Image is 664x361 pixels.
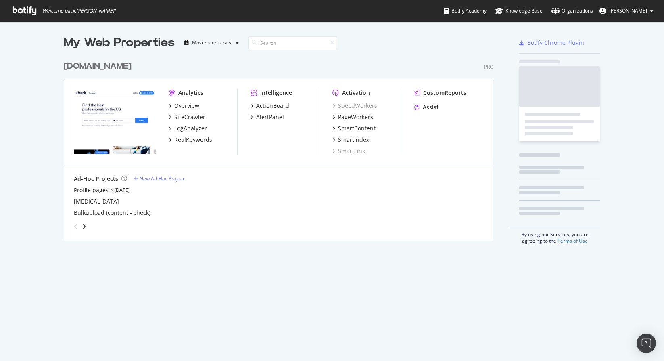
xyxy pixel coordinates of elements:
a: New Ad-Hoc Project [134,175,184,182]
span: Wayne Burden [609,7,647,14]
div: Activation [342,89,370,97]
div: New Ad-Hoc Project [140,175,184,182]
div: AlertPanel [256,113,284,121]
div: Overview [174,102,199,110]
div: Open Intercom Messenger [637,334,656,353]
span: Welcome back, [PERSON_NAME] ! [42,8,115,14]
a: Overview [169,102,199,110]
div: SmartContent [338,124,376,132]
div: RealKeywords [174,136,212,144]
div: [DOMAIN_NAME] [64,61,132,72]
a: Profile pages [74,186,109,194]
div: angle-left [71,220,81,233]
div: Botify Chrome Plugin [527,39,584,47]
a: SmartContent [332,124,376,132]
a: CustomReports [414,89,466,97]
div: PageWorkers [338,113,373,121]
a: SmartLink [332,147,365,155]
a: PageWorkers [332,113,373,121]
div: Most recent crawl [192,40,232,45]
div: SiteCrawler [174,113,205,121]
div: grid [64,51,500,241]
a: SiteCrawler [169,113,205,121]
div: Organizations [551,7,593,15]
div: My Web Properties [64,35,175,51]
div: LogAnalyzer [174,124,207,132]
div: angle-right [81,222,87,231]
div: Intelligence [260,89,292,97]
img: www.bark.com [74,89,156,154]
div: ActionBoard [256,102,289,110]
div: CustomReports [423,89,466,97]
a: [MEDICAL_DATA] [74,197,119,206]
a: ActionBoard [251,102,289,110]
a: [DATE] [114,187,130,193]
input: Search [248,36,337,50]
div: Botify Academy [444,7,487,15]
div: Pro [484,63,493,70]
div: Knowledge Base [495,7,543,15]
div: SmartIndex [338,136,369,144]
div: By using our Services, you are agreeing to the [509,227,600,244]
a: SpeedWorkers [332,102,377,110]
button: [PERSON_NAME] [593,4,660,17]
a: Bulkupload (content - check) [74,209,150,217]
div: Ad-Hoc Projects [74,175,118,183]
a: AlertPanel [251,113,284,121]
a: Terms of Use [558,237,588,244]
a: SmartIndex [332,136,369,144]
div: Analytics [178,89,203,97]
a: LogAnalyzer [169,124,207,132]
a: RealKeywords [169,136,212,144]
a: Assist [414,103,439,111]
a: Botify Chrome Plugin [519,39,584,47]
a: [DOMAIN_NAME] [64,61,135,72]
button: Most recent crawl [181,36,242,49]
div: Assist [423,103,439,111]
